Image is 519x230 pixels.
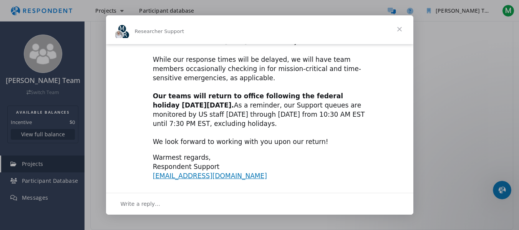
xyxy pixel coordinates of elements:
div: Open conversation and reply [106,193,413,215]
div: R [121,30,130,40]
div: Researcher & Partner Community, ​ Please note that our US offices will be on in observance of the... [153,10,366,147]
b: Our teams will return to office following the federal holiday [DATE][DATE]. [153,92,343,109]
div: M [118,24,127,33]
a: [EMAIL_ADDRESS][DOMAIN_NAME] [153,172,267,180]
span: Researcher Support [135,28,184,34]
img: Justin avatar [114,30,123,40]
span: Write a reply… [121,199,161,209]
div: Warmest regards, Respondent Support [153,153,366,180]
span: Close [386,15,413,43]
